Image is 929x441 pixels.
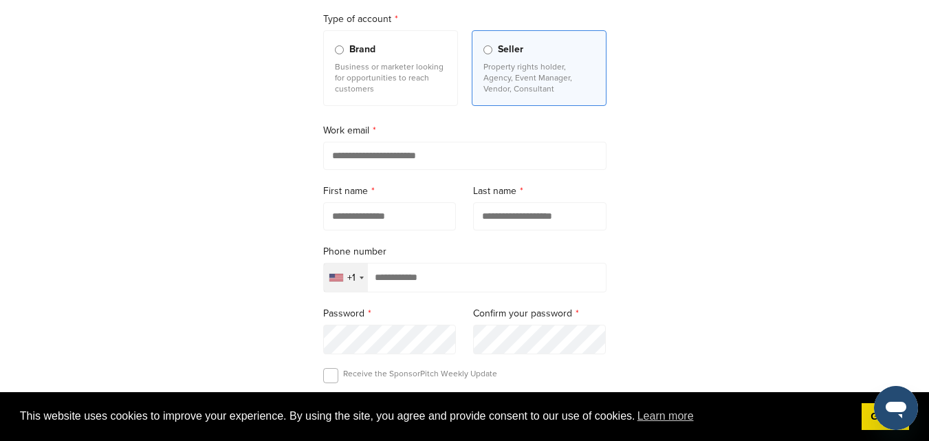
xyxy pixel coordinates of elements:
label: First name [323,184,457,199]
p: Property rights holder, Agency, Event Manager, Vendor, Consultant [483,61,595,94]
p: Receive the SponsorPitch Weekly Update [343,368,497,379]
label: Last name [473,184,606,199]
a: dismiss cookie message [862,403,909,431]
div: Selected country [324,263,368,292]
span: Seller [498,42,523,57]
input: Seller Property rights holder, Agency, Event Manager, Vendor, Consultant [483,45,492,54]
label: Type of account [323,12,606,27]
label: Phone number [323,244,606,259]
span: Brand [349,42,375,57]
input: Brand Business or marketer looking for opportunities to reach customers [335,45,344,54]
a: learn more about cookies [635,406,696,427]
label: Work email [323,123,606,138]
iframe: Button to launch messaging window [874,386,918,430]
span: This website uses cookies to improve your experience. By using the site, you agree and provide co... [20,406,851,427]
label: Confirm your password [473,306,606,321]
div: +1 [347,273,356,283]
p: Business or marketer looking for opportunities to reach customers [335,61,446,94]
label: Password [323,306,457,321]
